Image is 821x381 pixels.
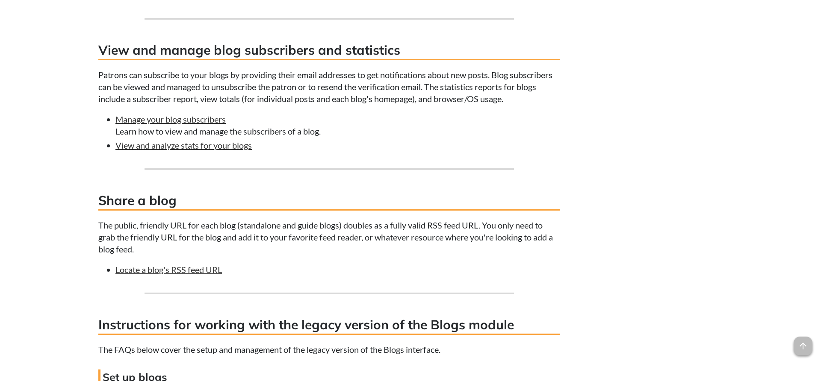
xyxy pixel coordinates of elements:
a: Locate a blog's RSS feed URL [115,264,222,275]
p: Patrons can subscribe to your blogs by providing their email addresses to get notifications about... [98,69,560,105]
li: Learn how to view and manage the subscribers of a blog. [115,113,560,137]
p: The FAQs below cover the setup and management of the legacy version of the Blogs interface. [98,343,560,355]
span: arrow_upward [794,337,812,355]
a: arrow_upward [794,337,812,348]
h3: Share a blog [98,191,560,211]
a: Manage your blog subscribers [115,114,226,124]
h3: View and manage blog subscribers and statistics [98,41,560,60]
p: The public, friendly URL for each blog (standalone and guide blogs) doubles as a fully valid RSS ... [98,219,560,255]
h3: Instructions for working with the legacy version of the Blogs module [98,316,560,335]
a: View and analyze stats for your blogs [115,140,252,150]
